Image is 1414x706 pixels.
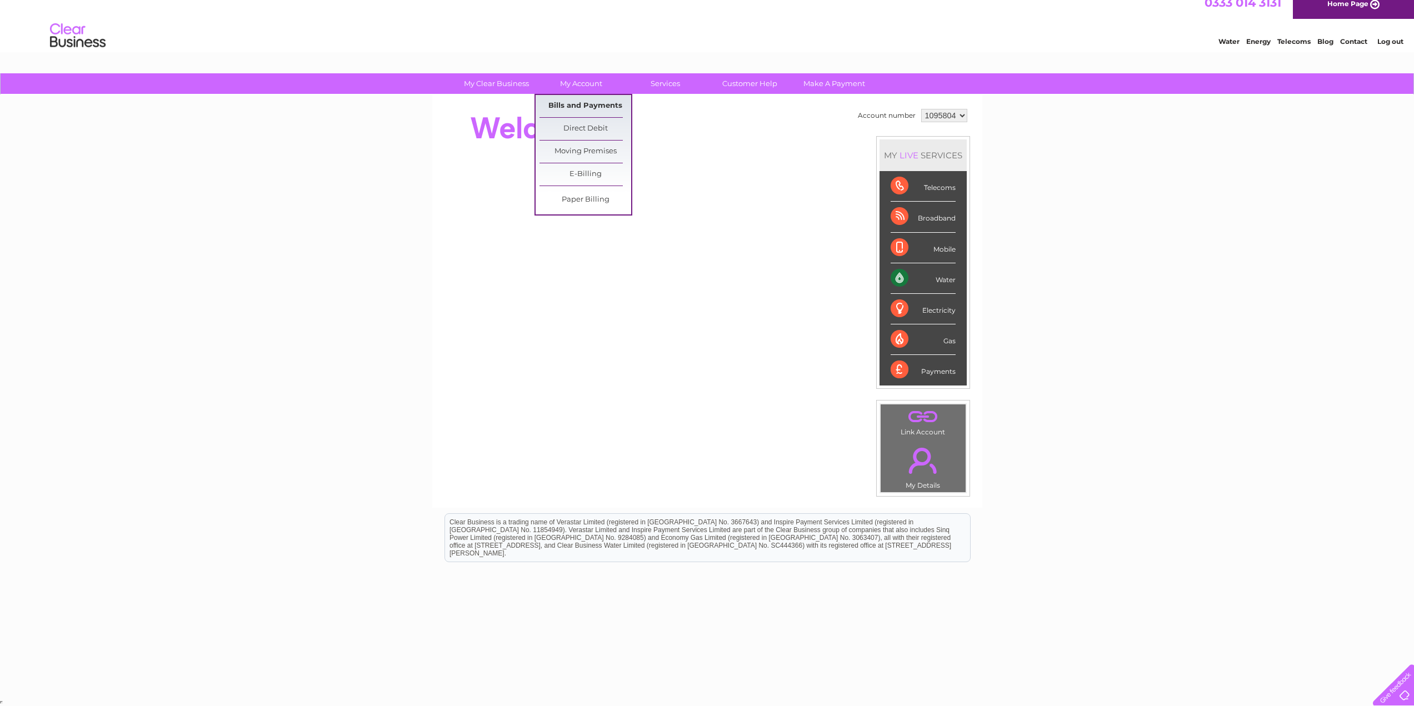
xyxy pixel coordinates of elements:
[445,6,970,54] div: Clear Business is a trading name of Verastar Limited (registered in [GEOGRAPHIC_DATA] No. 3667643...
[880,438,966,493] td: My Details
[855,106,918,125] td: Account number
[1377,47,1403,56] a: Log out
[891,294,956,324] div: Electricity
[1277,47,1311,56] a: Telecoms
[539,95,631,117] a: Bills and Payments
[891,324,956,355] div: Gas
[539,141,631,163] a: Moving Premises
[891,171,956,202] div: Telecoms
[1246,47,1271,56] a: Energy
[880,139,967,171] div: MY SERVICES
[539,163,631,186] a: E-Billing
[883,441,963,480] a: .
[897,150,921,161] div: LIVE
[704,73,796,94] a: Customer Help
[539,189,631,211] a: Paper Billing
[49,29,106,63] img: logo.png
[535,73,627,94] a: My Account
[891,355,956,385] div: Payments
[451,73,542,94] a: My Clear Business
[1317,47,1333,56] a: Blog
[891,233,956,263] div: Mobile
[1218,47,1240,56] a: Water
[883,407,963,427] a: .
[1340,47,1367,56] a: Contact
[1205,6,1281,19] a: 0333 014 3131
[619,73,711,94] a: Services
[891,263,956,294] div: Water
[539,118,631,140] a: Direct Debit
[788,73,880,94] a: Make A Payment
[880,404,966,439] td: Link Account
[891,202,956,232] div: Broadband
